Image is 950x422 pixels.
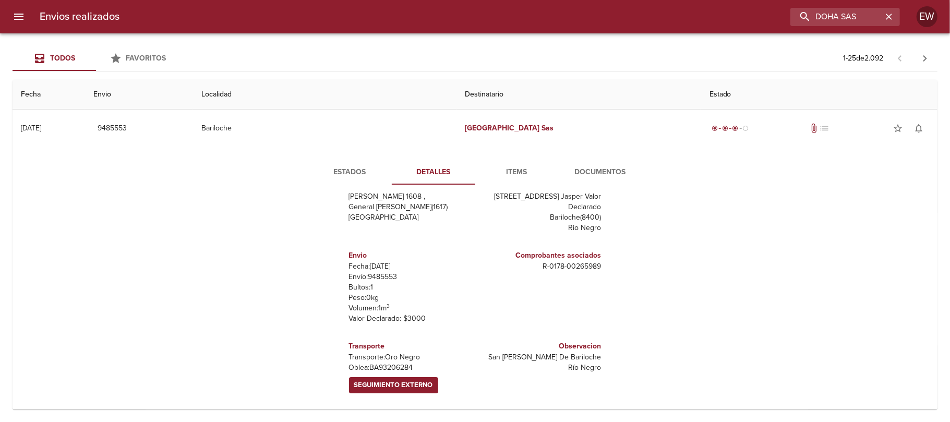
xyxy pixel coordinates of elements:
[349,250,471,261] h6: Envio
[482,166,552,179] span: Items
[710,123,751,134] div: En viaje
[349,272,471,282] p: Envío: 9485553
[908,118,929,139] button: Activar notificaciones
[349,314,471,324] p: Valor Declarado: $ 3000
[40,8,119,25] h6: Envios realizados
[479,341,602,352] h6: Observacion
[193,80,457,110] th: Localidad
[913,123,924,134] span: notifications_none
[349,352,471,363] p: Transporte: Oro Negro
[93,119,131,138] button: 9485553
[887,118,908,139] button: Agregar a favoritos
[308,160,642,185] div: Tabs detalle de guia
[349,377,438,393] a: Seguimiento Externo
[6,4,31,29] button: menu
[465,124,539,132] em: [GEOGRAPHIC_DATA]
[565,166,636,179] span: Documentos
[479,223,602,233] p: Rio Negro
[712,125,718,131] span: radio_button_checked
[542,124,554,132] em: Sas
[732,125,739,131] span: radio_button_checked
[917,6,937,27] div: Abrir información de usuario
[349,303,471,314] p: Volumen: 1 m
[887,53,912,63] span: Pagina anterior
[98,122,127,135] span: 9485553
[917,6,937,27] div: EW
[349,363,471,373] p: Oblea: BA93206284
[349,341,471,352] h6: Transporte
[13,80,85,110] th: Fecha
[349,191,471,202] p: [PERSON_NAME] 1608 ,
[21,124,41,132] div: [DATE]
[809,123,819,134] span: Tiene documentos adjuntos
[893,123,903,134] span: star_border
[790,8,882,26] input: buscar
[354,379,433,391] span: Seguimiento Externo
[349,282,471,293] p: Bultos: 1
[479,212,602,223] p: Bariloche ( 8400 )
[315,166,386,179] span: Estados
[13,46,179,71] div: Tabs Envios
[387,303,390,309] sup: 3
[456,80,701,110] th: Destinatario
[349,202,471,212] p: General [PERSON_NAME] ( 1617 )
[349,212,471,223] p: [GEOGRAPHIC_DATA]
[50,54,75,63] span: Todos
[349,261,471,272] p: Fecha: [DATE]
[912,46,937,71] span: Pagina siguiente
[701,80,937,110] th: Estado
[479,250,602,261] h6: Comprobantes asociados
[722,125,728,131] span: radio_button_checked
[819,123,829,134] span: No tiene pedido asociado
[479,352,602,373] p: San [PERSON_NAME] De Bariloche Río Negro
[193,110,457,147] td: Bariloche
[126,54,166,63] span: Favoritos
[85,80,193,110] th: Envio
[479,191,602,212] p: [STREET_ADDRESS] Jasper Valor Declarado
[479,261,602,272] p: R - 0178 - 00265989
[398,166,469,179] span: Detalles
[743,125,749,131] span: radio_button_unchecked
[349,293,471,303] p: Peso: 0 kg
[843,53,883,64] p: 1 - 25 de 2.092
